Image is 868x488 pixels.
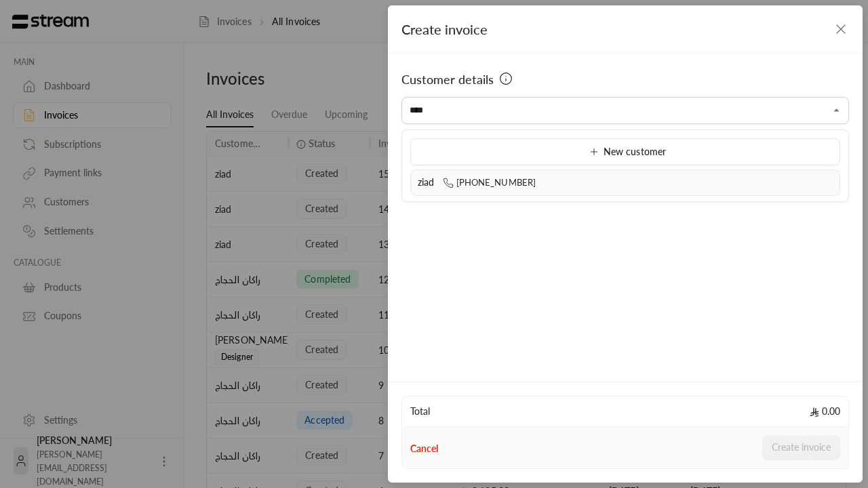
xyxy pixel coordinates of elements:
[401,70,494,89] span: Customer details
[810,405,840,418] span: 0.00
[585,146,666,157] span: New customer
[443,177,536,188] span: [PHONE_NUMBER]
[829,102,845,119] button: Close
[410,442,438,455] button: Cancel
[418,176,435,188] span: ziad
[410,405,430,418] span: Total
[401,21,488,37] span: Create invoice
